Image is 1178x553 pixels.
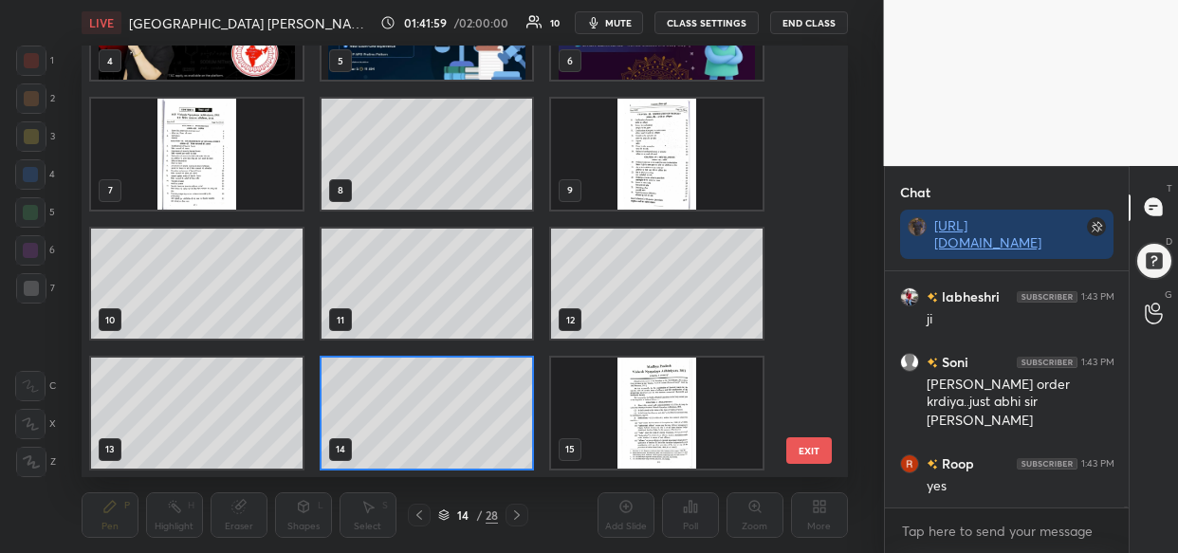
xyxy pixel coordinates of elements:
div: LIVE [82,11,121,34]
img: 6d54834aa1f047c0ad60d62d37c27715.jpg [900,286,919,305]
button: End Class [770,11,848,34]
h6: Roop [938,453,974,473]
img: 1759645159NBEWDE.pdf [551,99,763,210]
img: 4P8fHbbgJtejmAAAAAElFTkSuQmCC [1017,457,1077,469]
img: 4P8fHbbgJtejmAAAAAElFTkSuQmCC [1017,356,1077,367]
div: / [476,509,482,521]
p: D [1166,234,1172,249]
p: T [1167,181,1172,195]
img: no-rating-badge.077c3623.svg [927,459,938,470]
div: ji [927,310,1114,329]
div: C [15,371,56,401]
div: 6 [15,235,55,266]
h4: [GEOGRAPHIC_DATA] [PERSON_NAME] Nyayalaya Adhiniyam, 2011 [129,14,373,32]
img: default.png [900,352,919,371]
p: G [1165,287,1172,302]
div: 4 [15,159,55,190]
h6: labheshri [938,286,1000,306]
img: 1759645159NBEWDE.pdf [91,99,303,210]
div: grid [82,46,815,477]
div: 28 [486,507,498,524]
h6: Soni [938,352,968,372]
div: 10 [550,18,560,28]
div: [PERSON_NAME] order krdiya..just abhi sir [927,376,1114,412]
img: no-rating-badge.077c3623.svg [927,292,938,303]
div: X [15,409,56,439]
button: EXIT [786,437,832,464]
div: Z [16,447,56,477]
div: 1:43 PM [1081,356,1114,367]
div: 1:43 PM [1081,457,1114,469]
img: 3 [900,453,919,472]
img: 1759645159NBEWDE.pdf [551,358,763,469]
div: 5 [15,197,55,228]
div: 1:43 PM [1081,290,1114,302]
button: mute [575,11,643,34]
img: 4P8fHbbgJtejmAAAAAElFTkSuQmCC [1017,290,1077,302]
a: [URL][DOMAIN_NAME] [934,216,1041,251]
div: 7 [16,273,55,304]
img: 2b9392717e4c4b858f816e17e63d45df.jpg [908,217,927,236]
div: [PERSON_NAME] [927,412,1114,431]
div: yes [927,477,1114,496]
button: CLASS SETTINGS [654,11,759,34]
img: no-rating-badge.077c3623.svg [927,358,938,368]
div: 14 [453,509,472,521]
div: 1 [16,46,54,76]
p: Chat [885,167,946,217]
div: 2 [16,83,55,114]
div: 3 [16,121,55,152]
div: grid [885,271,1130,507]
span: mute [605,16,632,29]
